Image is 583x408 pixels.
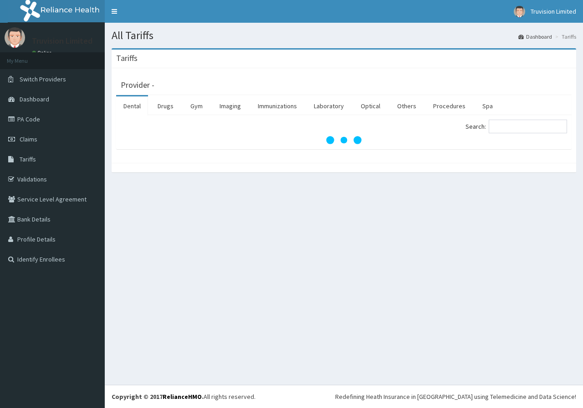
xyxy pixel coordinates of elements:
footer: All rights reserved. [105,385,583,408]
span: Claims [20,135,37,143]
span: Truvision Limited [531,7,576,15]
span: Tariffs [20,155,36,163]
svg: audio-loading [326,122,362,158]
a: Imaging [212,96,248,116]
a: Online [32,50,54,56]
a: RelianceHMO [163,393,202,401]
li: Tariffs [553,33,576,40]
a: Gym [183,96,210,116]
a: Laboratory [307,96,351,116]
label: Search: [465,120,567,133]
img: User Image [514,6,525,17]
a: Spa [475,96,500,116]
input: Search: [489,120,567,133]
a: Dashboard [518,33,552,40]
h3: Tariffs [116,54,138,62]
a: Drugs [150,96,181,116]
a: Dental [116,96,148,116]
span: Switch Providers [20,75,66,83]
span: Dashboard [20,95,49,103]
a: Others [390,96,424,116]
div: Redefining Heath Insurance in [GEOGRAPHIC_DATA] using Telemedicine and Data Science! [335,392,576,401]
strong: Copyright © 2017 . [112,393,204,401]
p: Truvision Limited [32,37,92,45]
a: Optical [353,96,388,116]
img: User Image [5,27,25,48]
a: Procedures [426,96,473,116]
a: Immunizations [251,96,304,116]
h1: All Tariffs [112,30,576,41]
h3: Provider - [121,81,154,89]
